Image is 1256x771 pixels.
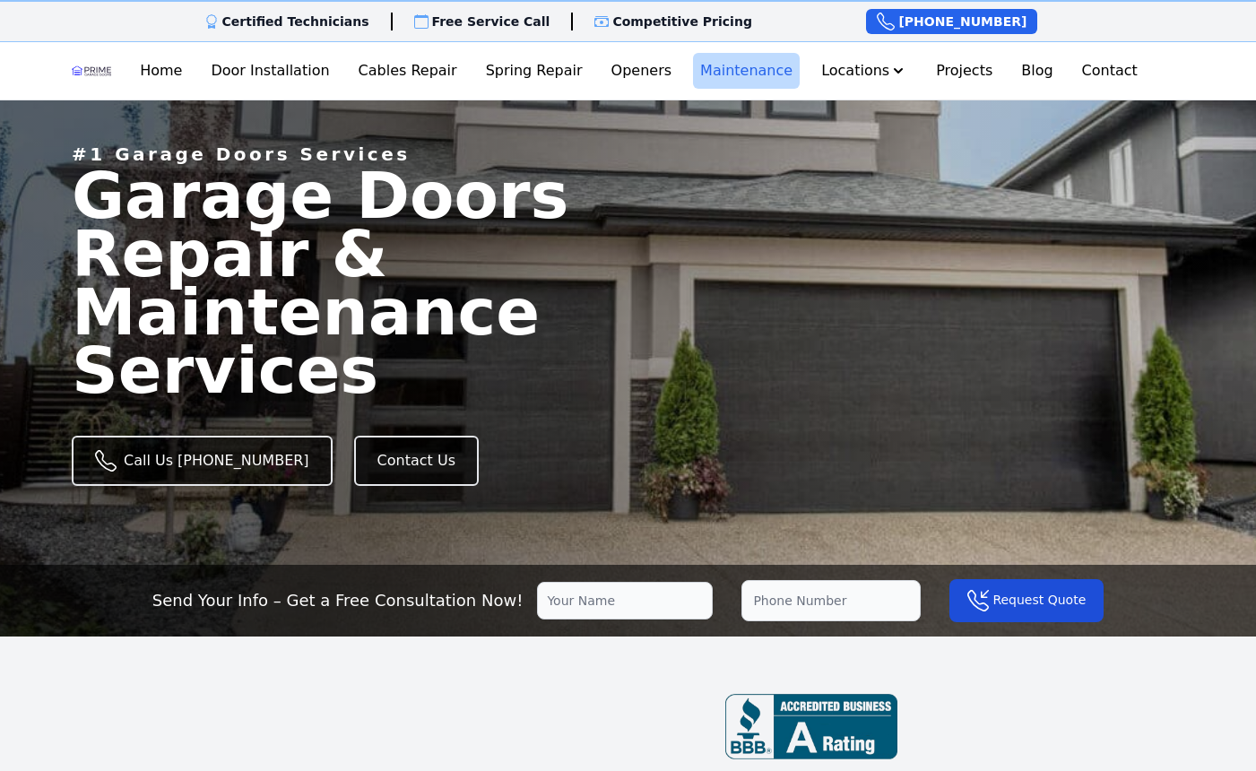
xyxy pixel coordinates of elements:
a: Maintenance [693,53,800,89]
a: [PHONE_NUMBER] [866,9,1037,34]
p: Competitive Pricing [612,13,752,30]
a: Contact [1075,53,1145,89]
input: Your Name [537,582,713,619]
a: Cables Repair [351,53,464,89]
a: Call Us [PHONE_NUMBER] [72,436,333,486]
img: Logo [72,56,111,85]
a: Home [133,53,189,89]
p: #1 Garage Doors Services [72,142,411,167]
a: Openers [604,53,680,89]
a: Blog [1014,53,1060,89]
button: Request Quote [949,579,1104,622]
a: Projects [929,53,1000,89]
input: Phone Number [741,580,921,621]
img: BBB-review [725,694,897,759]
span: Garage Doors Repair & Maintenance Services [72,158,568,407]
p: Free Service Call [432,13,550,30]
p: Send Your Info – Get a Free Consultation Now! [152,588,524,613]
a: Door Installation [204,53,336,89]
a: Contact Us [354,436,479,486]
button: Locations [814,53,914,89]
p: Certified Technicians [222,13,369,30]
a: Spring Repair [479,53,590,89]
